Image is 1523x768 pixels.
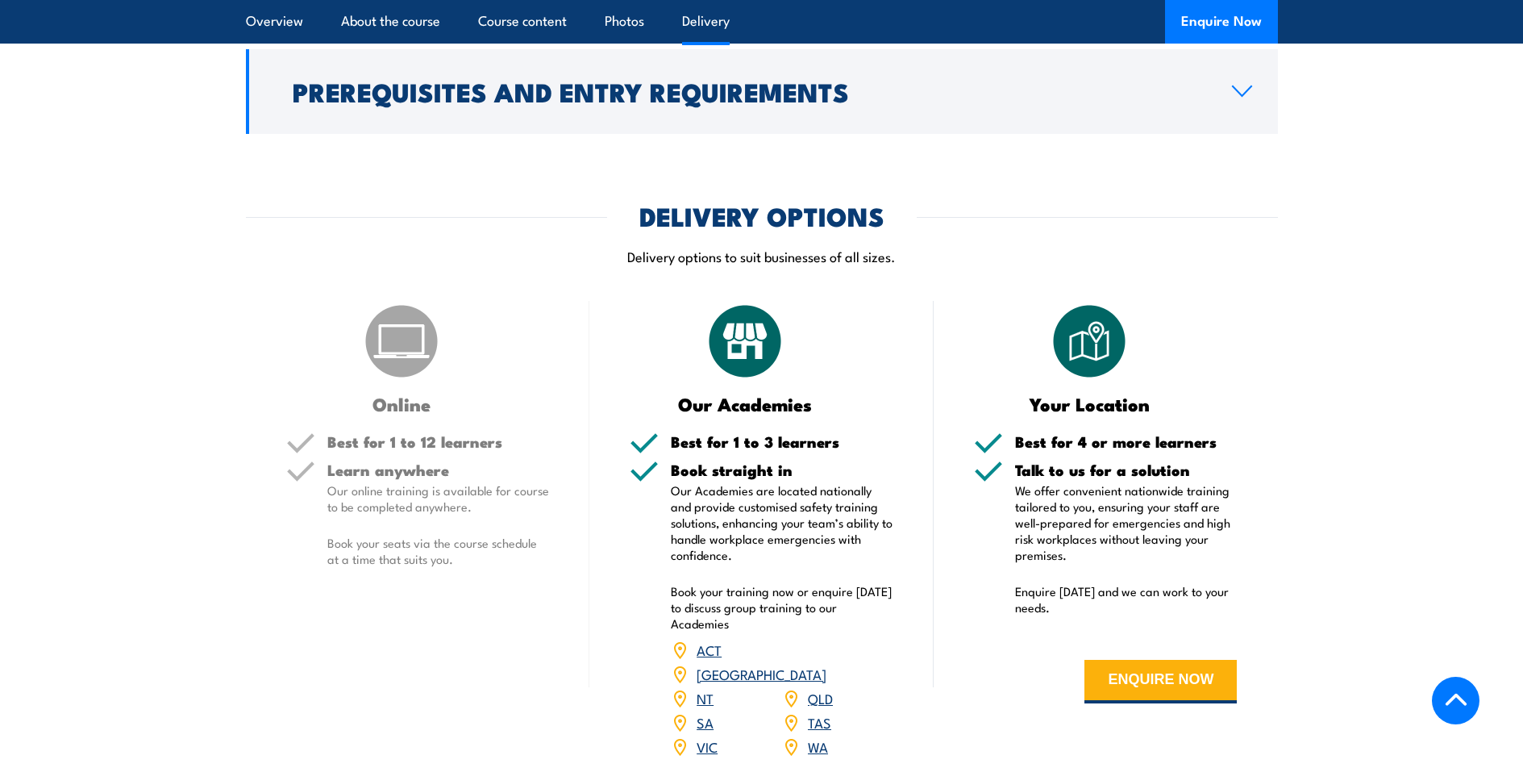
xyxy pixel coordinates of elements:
[808,737,828,756] a: WA
[697,688,714,707] a: NT
[1015,583,1238,616] p: Enquire [DATE] and we can work to your needs.
[697,664,826,683] a: [GEOGRAPHIC_DATA]
[671,482,893,563] p: Our Academies are located nationally and provide customised safety training solutions, enhancing ...
[1015,462,1238,478] h5: Talk to us for a solution
[1015,434,1238,449] h5: Best for 4 or more learners
[246,49,1278,134] a: Prerequisites and Entry Requirements
[327,434,550,449] h5: Best for 1 to 12 learners
[293,80,1206,102] h2: Prerequisites and Entry Requirements
[808,688,833,707] a: QLD
[327,535,550,567] p: Book your seats via the course schedule at a time that suits you.
[808,712,831,732] a: TAS
[697,712,714,732] a: SA
[327,462,550,478] h5: Learn anywhere
[286,394,518,413] h3: Online
[639,204,884,227] h2: DELIVERY OPTIONS
[630,394,861,413] h3: Our Academies
[327,482,550,515] p: Our online training is available for course to be completed anywhere.
[246,247,1278,265] p: Delivery options to suit businesses of all sizes.
[671,583,893,632] p: Book your training now or enquire [DATE] to discuss group training to our Academies
[671,462,893,478] h5: Book straight in
[697,640,722,659] a: ACT
[1015,482,1238,563] p: We offer convenient nationwide training tailored to you, ensuring your staff are well-prepared fo...
[697,737,718,756] a: VIC
[671,434,893,449] h5: Best for 1 to 3 learners
[1084,660,1237,703] button: ENQUIRE NOW
[974,394,1205,413] h3: Your Location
